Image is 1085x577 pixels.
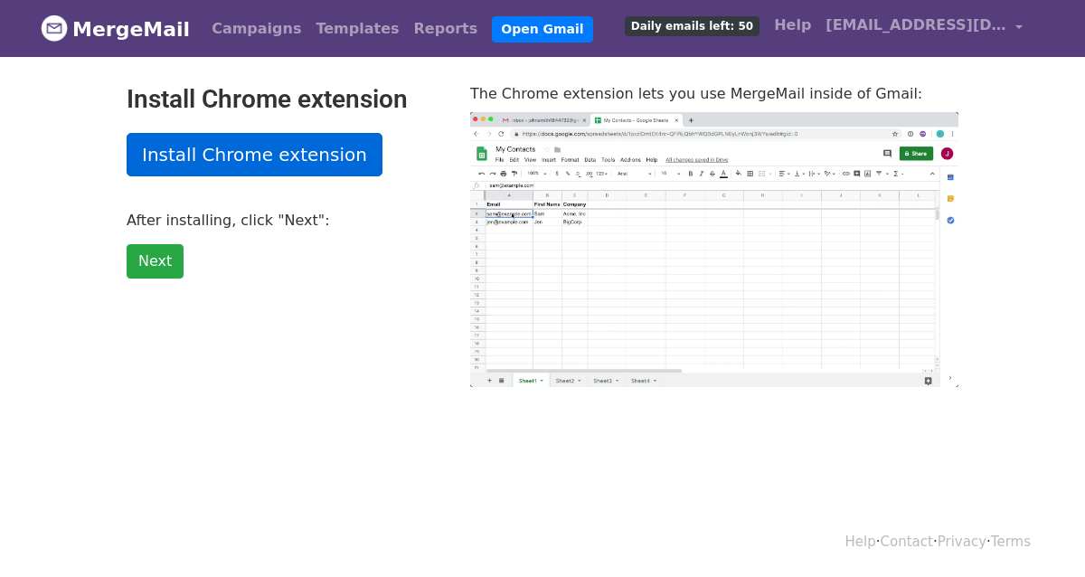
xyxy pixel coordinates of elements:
a: Terms [991,534,1031,550]
a: Help [845,534,876,550]
a: Daily emails left: 50 [618,7,767,43]
iframe: Chat Widget [995,490,1085,577]
a: Templates [308,11,406,47]
a: Help [767,7,818,43]
p: The Chrome extension lets you use MergeMail inside of Gmail: [470,84,958,103]
p: After installing, click "Next": [127,211,443,230]
a: [EMAIL_ADDRESS][DOMAIN_NAME] [818,7,1030,50]
a: Reports [407,11,486,47]
a: MergeMail [41,10,190,48]
a: Contact [881,534,933,550]
span: Daily emails left: 50 [625,16,759,36]
a: Install Chrome extension [127,133,382,176]
a: Privacy [938,534,986,550]
h2: Install Chrome extension [127,84,443,115]
img: MergeMail logo [41,14,68,42]
a: Campaigns [204,11,308,47]
span: [EMAIL_ADDRESS][DOMAIN_NAME] [826,14,1006,36]
div: Widget de chat [995,490,1085,577]
a: Next [127,244,184,279]
a: Open Gmail [492,16,592,43]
